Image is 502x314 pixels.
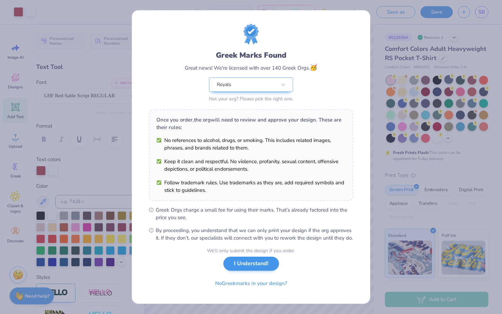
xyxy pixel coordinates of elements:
div: Great news! We're licensed with over 140 Greek Orgs. [185,63,317,72]
div: Greek Marks Found [216,50,287,61]
li: No references to alcohol, drugs, or smoking. This includes related images, phrases, and brands re... [156,137,346,152]
button: I Understand! [223,257,279,271]
li: Follow trademark rules. Use trademarks as they are, add required symbols and stick to guidelines. [156,179,346,194]
button: NoGreekmarks in your design? [209,276,293,290]
span: Greek Orgs charge a small fee for using their marks. That’s already factored into the price you see. [156,206,353,221]
div: Not your org? Please pick the right one. [209,95,293,102]
li: Keep it clean and respectful. No violence, profanity, sexual content, offensive depictions, or po... [156,158,346,173]
span: 🥳 [310,63,317,72]
span: By proceeding, you understand that we can only print your design if the org approves it. If they ... [156,227,353,242]
div: Once you order, the org will need to review and approve your design. These are their rules: [156,116,346,131]
img: License badge [243,24,259,44]
div: We’ll only submit the design if you order. [207,247,295,254]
